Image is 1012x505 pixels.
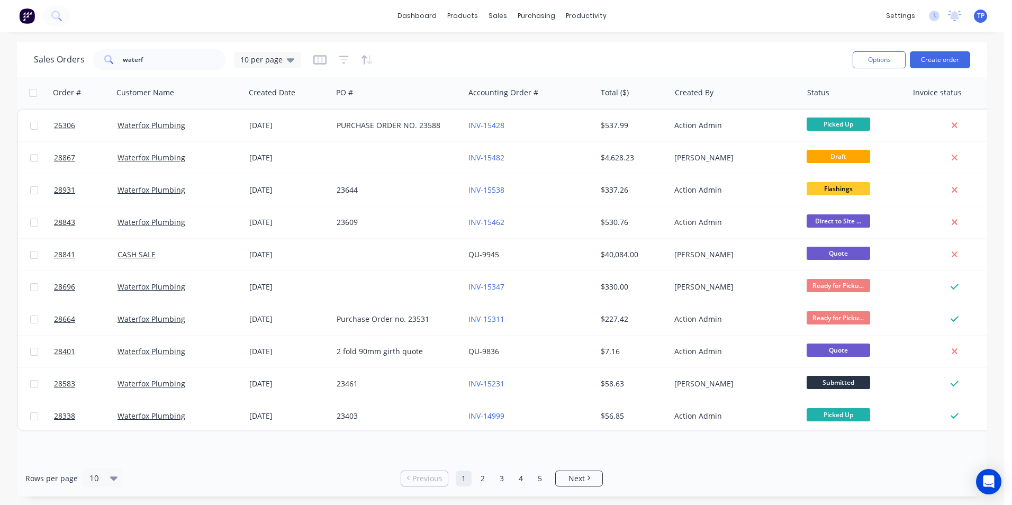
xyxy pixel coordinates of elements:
[468,87,538,98] div: Accounting Order #
[561,8,612,24] div: productivity
[54,336,118,367] a: 28401
[468,217,504,227] a: INV-15462
[249,185,328,195] div: [DATE]
[118,346,185,356] a: Waterfox Plumbing
[881,8,920,24] div: settings
[674,282,792,292] div: [PERSON_NAME]
[468,120,504,130] a: INV-15428
[674,378,792,389] div: [PERSON_NAME]
[556,473,602,484] a: Next page
[249,411,328,421] div: [DATE]
[456,471,472,486] a: Page 1 is your current page
[601,411,663,421] div: $56.85
[54,110,118,141] a: 26306
[54,400,118,432] a: 28338
[468,346,499,356] a: QU-9836
[118,314,185,324] a: Waterfox Plumbing
[118,185,185,195] a: Waterfox Plumbing
[674,249,792,260] div: [PERSON_NAME]
[601,152,663,163] div: $4,628.23
[807,87,829,98] div: Status
[54,303,118,335] a: 28664
[976,469,1001,494] div: Open Intercom Messenger
[468,378,504,389] a: INV-15231
[807,376,870,389] span: Submitted
[249,282,328,292] div: [DATE]
[54,174,118,206] a: 28931
[249,346,328,357] div: [DATE]
[674,411,792,421] div: Action Admin
[118,282,185,292] a: Waterfox Plumbing
[123,49,226,70] input: Search...
[54,152,75,163] span: 28867
[601,378,663,389] div: $58.63
[249,314,328,324] div: [DATE]
[118,120,185,130] a: Waterfox Plumbing
[54,346,75,357] span: 28401
[54,249,75,260] span: 28841
[913,87,962,98] div: Invoice status
[337,346,454,357] div: 2 fold 90mm girth quote
[240,54,283,65] span: 10 per page
[674,185,792,195] div: Action Admin
[807,408,870,421] span: Picked Up
[601,185,663,195] div: $337.26
[468,185,504,195] a: INV-15538
[601,346,663,357] div: $7.16
[337,120,454,131] div: PURCHASE ORDER NO. 23588
[494,471,510,486] a: Page 3
[807,279,870,292] span: Ready for Picku...
[396,471,607,486] ul: Pagination
[475,471,491,486] a: Page 2
[54,271,118,303] a: 28696
[674,120,792,131] div: Action Admin
[54,239,118,270] a: 28841
[807,150,870,163] span: Draft
[118,152,185,163] a: Waterfox Plumbing
[674,152,792,163] div: [PERSON_NAME]
[118,411,185,421] a: Waterfox Plumbing
[54,314,75,324] span: 28664
[412,473,442,484] span: Previous
[54,206,118,238] a: 28843
[601,314,663,324] div: $227.42
[601,217,663,228] div: $530.76
[54,368,118,400] a: 28583
[807,214,870,228] span: Direct to Site ...
[118,378,185,389] a: Waterfox Plumbing
[807,182,870,195] span: Flashings
[483,8,512,24] div: sales
[468,152,504,163] a: INV-15482
[532,471,548,486] a: Page 5
[249,378,328,389] div: [DATE]
[249,217,328,228] div: [DATE]
[513,471,529,486] a: Page 4
[337,185,454,195] div: 23644
[674,314,792,324] div: Action Admin
[601,249,663,260] div: $40,084.00
[468,249,499,259] a: QU-9945
[249,87,295,98] div: Created Date
[568,473,585,484] span: Next
[468,411,504,421] a: INV-14999
[674,346,792,357] div: Action Admin
[442,8,483,24] div: products
[54,217,75,228] span: 28843
[249,120,328,131] div: [DATE]
[910,51,970,68] button: Create order
[54,120,75,131] span: 26306
[336,87,353,98] div: PO #
[807,247,870,260] span: Quote
[118,249,156,259] a: CASH SALE
[601,120,663,131] div: $537.99
[25,473,78,484] span: Rows per page
[54,142,118,174] a: 28867
[674,217,792,228] div: Action Admin
[807,344,870,357] span: Quote
[601,87,629,98] div: Total ($)
[54,378,75,389] span: 28583
[249,249,328,260] div: [DATE]
[19,8,35,24] img: Factory
[977,11,984,21] span: TP
[54,411,75,421] span: 28338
